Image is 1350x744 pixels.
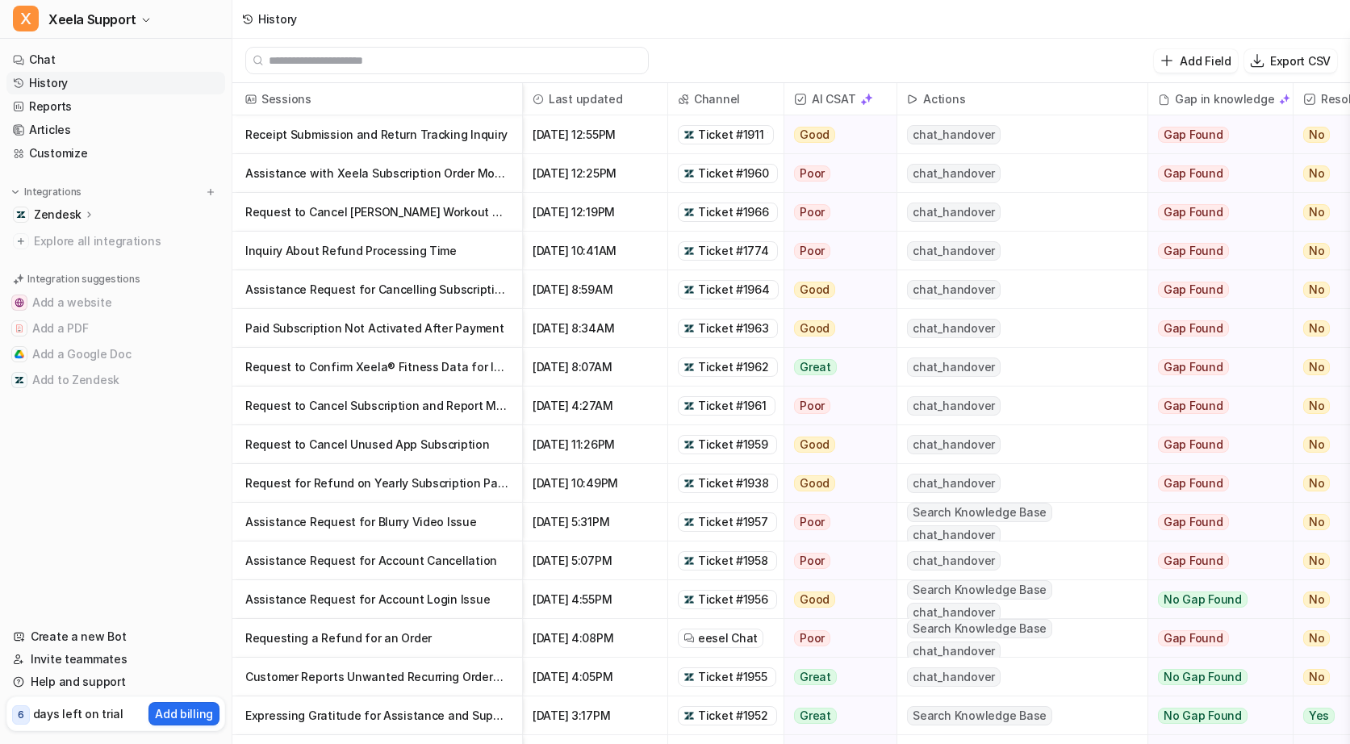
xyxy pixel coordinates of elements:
span: chat_handover [907,642,1001,661]
p: Integration suggestions [27,272,140,286]
img: zendesk [683,400,695,412]
span: Great [794,359,837,375]
div: History [258,10,297,27]
span: [DATE] 4:05PM [529,658,661,696]
img: Add a Google Doc [15,349,24,359]
span: Ticket #1958 [698,553,768,569]
span: chat_handover [907,474,1001,493]
img: zendesk [683,478,695,489]
span: Gap Found [1158,437,1229,453]
button: Poor [784,541,887,580]
img: Add a website [15,298,24,307]
span: Last updated [529,83,661,115]
span: No [1303,359,1331,375]
p: Assistance Request for Blurry Video Issue [245,503,509,541]
span: Poor [794,165,830,182]
span: No [1303,243,1331,259]
p: Receipt Submission and Return Tracking Inquiry [245,115,509,154]
a: Ticket #1962 [683,359,772,375]
p: Request to Confirm Xeela® Fitness Data for Industry Benchmark Study [245,348,509,387]
span: chat_handover [907,525,1001,545]
img: zendesk [683,671,695,683]
span: Good [794,437,835,453]
p: Request for Refund on Yearly Subscription Payment [245,464,509,503]
p: Request to Cancel Subscription and Report Missing Delivery for Order #67905 [245,387,509,425]
a: Chat [6,48,225,71]
span: No [1303,553,1331,569]
p: Zendesk [34,207,82,223]
span: No [1303,475,1331,491]
p: Expressing Gratitude for Assistance and Support [245,696,509,735]
span: Gap Found [1158,398,1229,414]
img: zendesk [683,245,695,257]
img: zendesk [683,439,695,450]
button: Gap Found [1148,154,1281,193]
button: Gap Found [1148,387,1281,425]
span: No [1303,630,1331,646]
span: Good [794,591,835,608]
button: Poor [784,387,887,425]
a: Ticket #1959 [683,437,771,453]
a: Ticket #1966 [683,204,772,220]
span: Poor [794,243,830,259]
button: Gap Found [1148,619,1281,658]
button: Good [784,115,887,154]
button: Export CSV [1244,49,1337,73]
img: zendesk [683,362,695,373]
span: No [1303,398,1331,414]
span: [DATE] 11:26PM [529,425,661,464]
img: zendesk [683,168,695,179]
a: Ticket #1958 [683,553,771,569]
span: Ticket #1952 [698,708,768,724]
button: Add a PDFAdd a PDF [6,316,225,341]
button: Integrations [6,184,86,200]
span: No Gap Found [1158,708,1248,724]
img: zendesk [683,594,695,605]
img: eeselChat [683,633,695,644]
span: Xeela Support [48,8,136,31]
button: Poor [784,232,887,270]
span: Sessions [239,83,516,115]
p: days left on trial [33,705,123,722]
span: Good [794,282,835,298]
span: Search Knowledge Base [907,706,1052,725]
span: X [13,6,39,31]
a: Ticket #1957 [683,514,771,530]
p: Requesting a Refund for an Order [245,619,509,658]
span: chat_handover [907,203,1001,222]
span: Search Knowledge Base [907,619,1052,638]
span: Gap Found [1158,359,1229,375]
button: Gap Found [1148,232,1281,270]
p: Add billing [155,705,213,722]
button: Gap Found [1148,193,1281,232]
button: No Gap Found [1148,580,1281,619]
button: Poor [784,503,887,541]
span: Poor [794,204,830,220]
span: Great [794,669,837,685]
button: Poor [784,154,887,193]
span: [DATE] 3:17PM [529,696,661,735]
button: Good [784,270,887,309]
button: Add to ZendeskAdd to Zendesk [6,367,225,393]
span: Search Knowledge Base [907,580,1052,600]
p: Add Field [1180,52,1231,69]
span: No [1303,127,1331,143]
span: Ticket #1957 [698,514,768,530]
span: Gap Found [1158,204,1229,220]
a: Ticket #1960 [683,165,772,182]
span: Gap Found [1158,630,1229,646]
span: Gap Found [1158,514,1229,530]
img: Add a PDF [15,324,24,333]
button: Gap Found [1148,270,1281,309]
a: Ticket #1938 [683,475,772,491]
span: Ticket #1774 [698,243,769,259]
p: Assistance Request for Cancelling Subscription Without Visible Option [245,270,509,309]
span: No Gap Found [1158,591,1248,608]
button: Gap Found [1148,348,1281,387]
span: AI CSAT [791,83,890,115]
img: expand menu [10,186,21,198]
span: Great [794,708,837,724]
span: [DATE] 12:19PM [529,193,661,232]
span: Good [794,127,835,143]
span: chat_handover [907,396,1001,416]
